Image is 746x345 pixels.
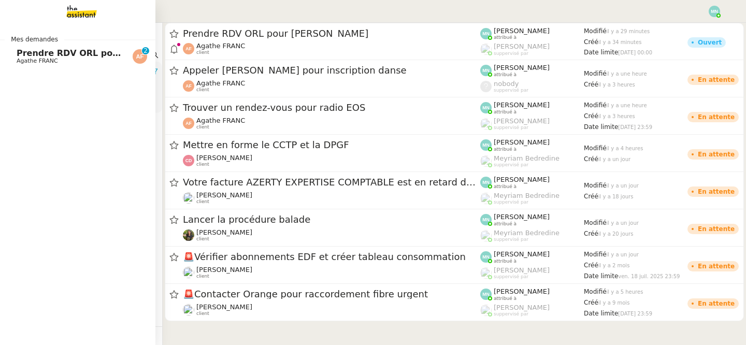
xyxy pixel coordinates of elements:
app-user-label: suppervisé par [480,266,584,280]
img: svg [480,65,492,76]
img: users%2FW7e7b233WjXBv8y9FJp8PJv22Cs1%2Favatar%2F21b3669d-5595-472e-a0ea-de11407c45ae [183,267,194,278]
span: [PERSON_NAME] [494,304,550,311]
span: [DATE] 23:59 [618,124,652,130]
span: il y a 4 heures [607,146,643,151]
span: suppervisé par [494,237,528,242]
span: suppervisé par [494,199,528,205]
span: [PERSON_NAME] [196,191,252,199]
app-user-label: suppervisé par [480,154,584,168]
span: Modifié [584,70,607,77]
span: Mettre en forme le CCTP et la DPGF [183,140,480,150]
app-user-label: attribué à [480,101,584,114]
app-user-label: suppervisé par [480,229,584,242]
span: il y a 20 jours [598,231,634,237]
span: Mes demandes [5,34,64,45]
span: Modifié [584,251,607,258]
span: 🚨 [183,251,194,262]
span: suppervisé par [494,88,528,93]
span: Prendre RDV ORL pour [PERSON_NAME] [183,29,480,38]
span: Agathe FRANC [17,58,58,64]
span: Modifié [584,102,607,109]
p: 2 [144,47,148,56]
span: Lancer la procédure balade [183,215,480,224]
img: svg [480,102,492,113]
span: Date limite [584,49,618,56]
div: En attente [698,151,735,157]
span: client [196,124,209,130]
img: users%2FaellJyylmXSg4jqeVbanehhyYJm1%2Favatar%2Fprofile-pic%20(4).png [480,155,492,167]
app-user-detailed-label: client [183,266,480,279]
span: Agathe FRANC [196,79,245,87]
img: svg [133,49,147,64]
span: Créé [584,193,598,200]
app-user-label: suppervisé par [480,42,584,56]
span: attribué à [494,109,517,115]
app-user-detailed-label: client [183,303,480,317]
span: il y a 29 minutes [607,28,650,34]
span: suppervisé par [494,51,528,56]
span: suppervisé par [494,311,528,317]
img: users%2FaellJyylmXSg4jqeVbanehhyYJm1%2Favatar%2Fprofile-pic%20(4).png [480,193,492,204]
span: client [196,311,209,317]
span: Créé [584,38,598,46]
app-user-label: attribué à [480,250,584,264]
span: attribué à [494,147,517,152]
app-user-detailed-label: client [183,228,480,242]
img: svg [480,289,492,300]
span: Date limite [584,123,618,131]
app-user-detailed-label: client [183,154,480,167]
span: [PERSON_NAME] [494,266,550,274]
img: svg [480,139,492,151]
app-user-label: suppervisé par [480,80,584,93]
span: client [196,87,209,93]
span: [DATE] 23:59 [618,311,652,317]
app-user-label: suppervisé par [480,304,584,317]
app-user-label: attribué à [480,213,584,226]
span: [PERSON_NAME] [494,176,550,183]
span: nobody [494,80,519,88]
span: Modifié [584,145,607,152]
div: En attente [698,114,735,120]
span: Créé [584,155,598,163]
app-user-label: attribué à [480,64,584,77]
span: attribué à [494,296,517,301]
div: En attente [698,226,735,232]
img: users%2FoFdbodQ3TgNoWt9kP3GXAs5oaCq1%2Favatar%2Fprofile-pic.png [480,305,492,316]
app-user-detailed-label: client [183,79,480,93]
span: il y a une heure [607,71,647,77]
app-user-detailed-label: client [183,117,480,130]
app-user-label: attribué à [480,287,584,301]
img: svg [480,251,492,263]
span: il y a une heure [607,103,647,108]
div: En attente [698,189,735,195]
img: svg [709,6,720,17]
span: il y a un jour [607,220,639,226]
span: il y a un jour [598,156,630,162]
app-user-label: attribué à [480,27,584,40]
span: suppervisé par [494,162,528,168]
span: il y a 2 mois [598,263,630,268]
span: client [196,162,209,167]
span: il y a 9 mois [598,300,630,306]
span: Prendre RDV ORL pour [PERSON_NAME] [17,48,203,58]
span: Modifié [584,27,607,35]
span: Créé [584,262,598,269]
span: Date limite [584,272,618,280]
img: svg [480,28,492,39]
span: Créé [584,299,598,306]
span: il y a 18 jours [598,194,634,199]
app-user-label: attribué à [480,176,584,189]
span: [PERSON_NAME] [494,64,550,71]
span: Meyriam Bedredine [494,154,559,162]
span: suppervisé par [494,125,528,131]
span: il y a 5 heures [607,289,643,295]
span: Appeler [PERSON_NAME] pour inscription danse [183,66,480,75]
span: Meyriam Bedredine [494,192,559,199]
span: Votre facture AZERTY EXPERTISE COMPTABLE est en retard de 14 jours [183,178,480,187]
span: client [196,199,209,205]
span: [PERSON_NAME] [494,101,550,109]
img: svg [480,214,492,225]
span: il y a 34 minutes [598,39,642,45]
img: svg [183,118,194,129]
span: [PERSON_NAME] [196,303,252,311]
